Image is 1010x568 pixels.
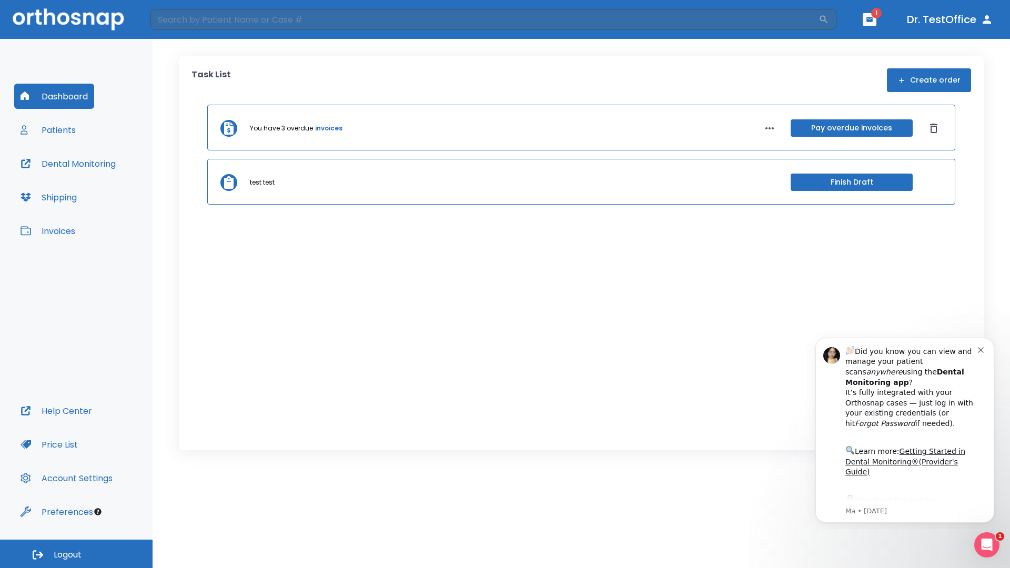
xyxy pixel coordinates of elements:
[250,124,313,133] p: You have 3 overdue
[791,119,913,137] button: Pay overdue invoices
[46,165,178,219] div: Download the app: | ​ Let us know if you need help getting started!
[14,499,99,524] button: Preferences
[14,185,83,210] button: Shipping
[178,16,187,25] button: Dismiss notification
[54,549,82,561] span: Logout
[903,10,997,29] button: Dr. TestOffice
[14,117,82,143] button: Patients
[996,532,1004,541] span: 1
[887,68,971,92] button: Create order
[14,84,94,109] button: Dashboard
[791,174,913,191] button: Finish Draft
[871,8,882,18] span: 1
[46,168,139,187] a: App Store
[800,328,1010,529] iframe: Intercom notifications message
[13,8,124,30] img: Orthosnap
[250,178,275,187] p: test test
[191,68,231,92] p: Task List
[315,124,342,133] a: invoices
[14,465,119,491] button: Account Settings
[925,120,942,137] button: Dismiss
[93,507,103,516] div: Tooltip anchor
[14,398,98,423] button: Help Center
[14,432,84,457] button: Price List
[14,151,122,176] button: Dental Monitoring
[150,9,819,30] input: Search by Patient Name or Case #
[46,178,178,188] p: Message from Ma, sent 7w ago
[14,218,82,244] button: Invoices
[974,532,999,557] iframe: Intercom live chat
